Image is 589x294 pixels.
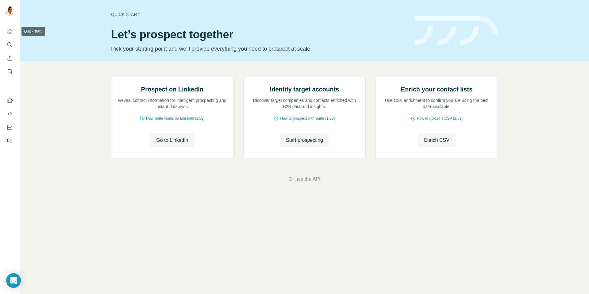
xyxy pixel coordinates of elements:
[146,116,205,121] span: How Surfe works on LinkedIn (1:58)
[150,133,194,147] button: Go to LinkedIn
[5,26,15,37] button: Quick start
[5,122,15,133] button: Dashboard
[5,135,15,146] button: Feedback
[5,39,15,50] button: Search
[6,273,21,288] div: Open Intercom Messenger
[417,116,463,121] span: How to upload a CSV (2:59)
[288,176,320,183] button: Or use the API
[5,108,15,119] button: Use Surfe API
[280,116,335,121] span: How to prospect with Surfe (1:30)
[111,29,407,41] h1: Let’s prospect together
[250,97,359,110] p: Discover target companies and contacts enriched with B2B data and insights.
[141,85,203,94] h2: Prospect on LinkedIn
[286,137,323,144] span: Start prospecting
[156,137,188,144] span: Go to LinkedIn
[418,133,456,147] button: Enrich CSV
[382,97,491,110] p: Use CSV enrichment to confirm you are using the best data available.
[270,85,339,94] h2: Identify target accounts
[424,137,449,144] span: Enrich CSV
[111,44,407,53] p: Pick your starting point and we’ll provide everything you need to prospect at scale.
[111,11,407,17] div: Quick start
[280,133,329,147] button: Start prospecting
[5,95,15,106] button: Use Surfe on LinkedIn
[401,85,472,94] h2: Enrich your contact lists
[5,53,15,64] button: Enrich CSV
[117,97,227,110] p: Reveal contact information for intelligent prospecting and instant data sync.
[5,66,15,77] button: My lists
[5,6,15,16] img: Avatar
[414,16,498,46] img: banner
